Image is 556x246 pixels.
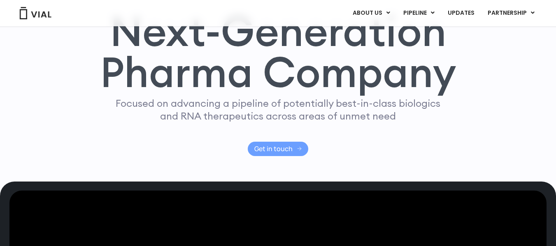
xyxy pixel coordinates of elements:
span: Get in touch [254,146,293,152]
a: Get in touch [248,142,308,156]
a: ABOUT USMenu Toggle [346,6,396,20]
h1: Next-Generation Pharma Company [100,10,456,93]
img: Vial Logo [19,7,52,19]
a: PARTNERSHIPMenu Toggle [481,6,541,20]
a: UPDATES [441,6,481,20]
p: Focused on advancing a pipeline of potentially best-in-class biologics and RNA therapeutics acros... [112,97,444,122]
a: PIPELINEMenu Toggle [397,6,441,20]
